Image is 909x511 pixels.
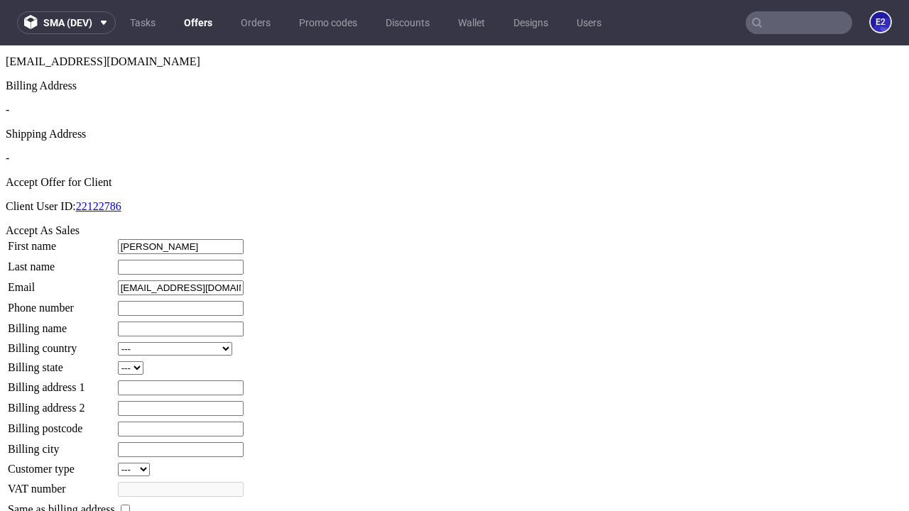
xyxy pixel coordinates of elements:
span: - [6,58,9,70]
td: Billing country [7,296,116,311]
div: Accept Offer for Client [6,131,903,143]
td: First name [7,193,116,209]
a: 22122786 [76,155,121,167]
td: Billing name [7,275,116,292]
a: Wallet [450,11,494,34]
td: VAT number [7,436,116,452]
td: Last name [7,214,116,230]
span: [EMAIL_ADDRESS][DOMAIN_NAME] [6,10,200,22]
a: Users [568,11,610,34]
td: Same as billing address [7,456,116,472]
a: Discounts [377,11,438,34]
div: Billing Address [6,34,903,47]
span: sma (dev) [43,18,92,28]
figcaption: e2 [871,12,891,32]
a: Designs [505,11,557,34]
button: sma (dev) [17,11,116,34]
a: Orders [232,11,279,34]
td: Billing state [7,315,116,330]
td: Billing address 2 [7,355,116,371]
a: Offers [175,11,221,34]
td: Billing postcode [7,375,116,392]
td: Email [7,234,116,251]
a: Tasks [121,11,164,34]
div: Accept As Sales [6,179,903,192]
p: Client User ID: [6,155,903,167]
a: Promo codes [290,11,366,34]
td: Customer type [7,417,116,432]
td: Billing city [7,396,116,412]
td: Phone number [7,255,116,271]
div: Shipping Address [6,82,903,95]
td: Billing address 1 [7,334,116,351]
span: - [6,106,9,119]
